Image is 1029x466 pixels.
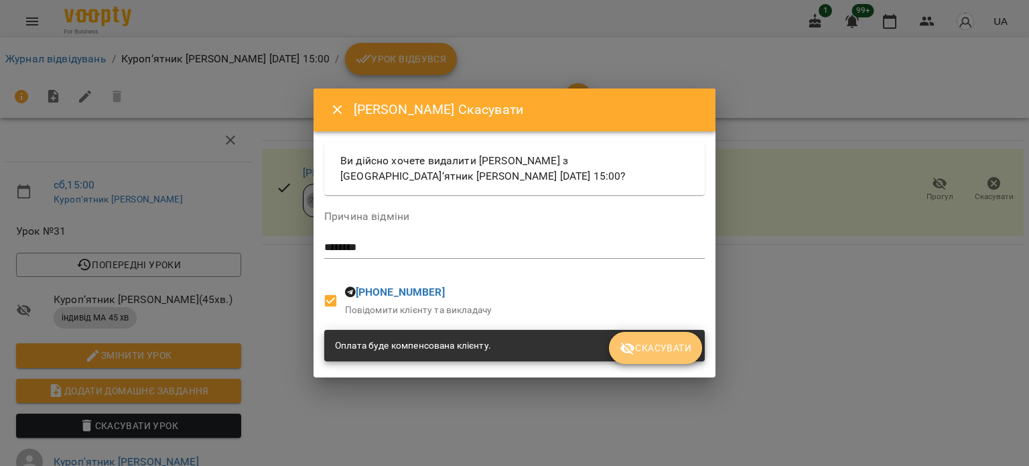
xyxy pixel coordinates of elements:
h6: [PERSON_NAME] Скасувати [354,99,699,120]
div: Оплата буде компенсована клієнту. [335,334,491,358]
button: Close [322,94,354,126]
a: [PHONE_NUMBER] [356,286,445,298]
label: Причина відміни [324,211,705,222]
button: Скасувати [609,332,702,364]
div: Ви дійсно хочете видалити [PERSON_NAME] з [GEOGRAPHIC_DATA]‘ятник [PERSON_NAME] [DATE] 15:00? [324,142,705,195]
span: Скасувати [620,340,691,356]
p: Повідомити клієнту та викладачу [345,304,492,317]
